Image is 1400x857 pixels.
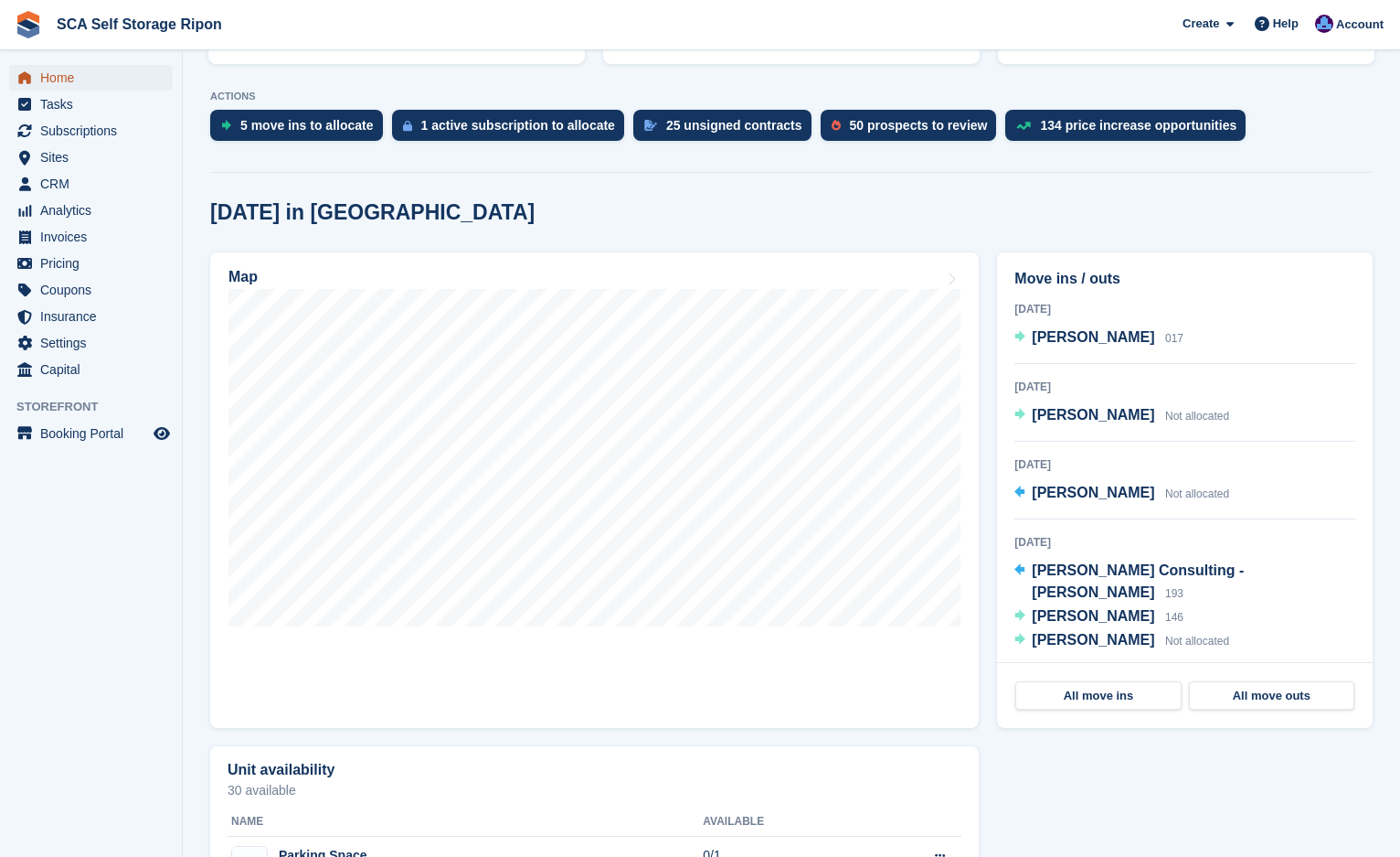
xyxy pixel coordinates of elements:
a: menu [9,91,173,117]
img: move_ins_to_allocate_icon-fdf77a2bb77ea45bf5b3d319d69a93e2d87916cf1d5bf7949dd705db3b84f3ca.svg [221,120,231,131]
span: Invoices [40,224,150,250]
img: stora-icon-8386f47178a22dfd0bd8f6a31ec36ba5ce8667c1dd55bd0f319d3a0aa187defe.svg [15,11,42,38]
a: [PERSON_NAME] 146 [1014,605,1183,629]
div: 134 price increase opportunities [1040,118,1236,133]
a: menu [9,145,173,170]
img: active_subscription_to_allocate_icon-d502201f5373d7db506a760aba3b589e785aa758c864c3986d89f69b8ff3... [403,120,412,132]
span: Account [1336,16,1384,34]
a: 5 move ins to allocate [210,110,392,150]
p: 30 available [228,784,961,797]
a: Preview store [151,423,173,445]
th: Available [703,808,862,837]
span: Subscriptions [40,118,150,144]
a: 50 prospects to review [821,110,1006,150]
a: SCA Self Storage Ripon [49,9,229,39]
a: 1 active subscription to allocate [392,110,633,150]
span: [PERSON_NAME] [1032,608,1154,624]
div: 1 active subscription to allocate [421,118,615,133]
a: [PERSON_NAME] Consulting - [PERSON_NAME] 193 [1014,560,1355,605]
span: Not allocated [1165,410,1229,423]
a: 25 unsigned contracts [633,110,821,150]
a: [PERSON_NAME] Not allocated [1014,404,1229,428]
span: Capital [40,357,150,382]
h2: [DATE] in [GEOGRAPHIC_DATA] [210,200,535,225]
span: 146 [1165,611,1183,624]
img: Sarah Race [1315,15,1333,33]
span: Create [1183,15,1219,33]
span: Tasks [40,91,150,117]
h2: Unit availability [228,762,334,778]
span: Help [1273,15,1299,33]
p: ACTIONS [210,91,1373,102]
span: [PERSON_NAME] [1032,485,1154,500]
a: menu [9,198,173,223]
a: menu [9,251,173,276]
span: Settings [40,330,150,356]
span: Home [40,65,150,91]
img: price_increase_opportunities-93ffe204e8149a01c8c9dc8f82e8f89637d9d84a8eef4429ea346261dce0b2c0.svg [1016,122,1031,130]
a: menu [9,304,173,329]
a: 134 price increase opportunities [1005,110,1255,150]
th: Name [228,808,703,837]
a: [PERSON_NAME] 017 [1014,327,1183,350]
a: menu [9,224,173,250]
a: menu [9,421,173,446]
span: Booking Portal [40,421,150,446]
div: 25 unsigned contracts [666,118,802,133]
div: 5 move ins to allocate [240,118,374,133]
a: Map [210,252,979,728]
span: CRM [40,171,150,197]
a: All move ins [1015,681,1181,711]
a: [PERSON_NAME] Not allocated [1014,629,1229,653]
span: Insurance [40,304,150,329]
img: prospect-51fa495bee0391a8d652442698ab0144808aea92771e9ea1ae160a38d050c398.svg [832,120,841,131]
a: All move outs [1189,681,1354,711]
div: [DATE] [1014,534,1355,551]
div: [DATE] [1014,379,1355,395]
span: Coupons [40,277,150,303]
img: contract_signature_icon-13c848040528278c33f63329250d36e43548de30e8caae1d1a13099fd9432cc5.svg [644,120,657,131]
a: menu [9,357,173,382]
h2: Move ins / outs [1014,268,1355,290]
span: Analytics [40,198,150,223]
a: menu [9,171,173,197]
span: [PERSON_NAME] [1032,632,1154,648]
h2: Map [228,269,258,285]
div: [DATE] [1014,456,1355,473]
span: [PERSON_NAME] Consulting - [PERSON_NAME] [1032,562,1244,600]
a: menu [9,277,173,303]
span: Pricing [40,251,150,276]
span: Not allocated [1165,635,1229,648]
span: 193 [1165,587,1183,600]
span: [PERSON_NAME] [1032,329,1154,345]
div: 50 prospects to review [850,118,988,133]
a: [PERSON_NAME] Not allocated [1014,482,1229,506]
a: menu [9,330,173,356]
a: menu [9,65,173,91]
span: Not allocated [1165,487,1229,500]
span: 017 [1165,332,1183,345]
span: Storefront [16,398,182,416]
span: [PERSON_NAME] [1032,407,1154,423]
span: Sites [40,145,150,170]
a: menu [9,118,173,144]
div: [DATE] [1014,301,1355,317]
